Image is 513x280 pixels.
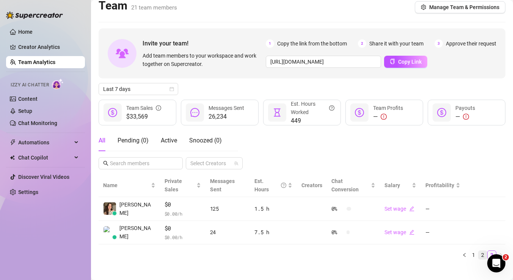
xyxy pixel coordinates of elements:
span: Snoozed ( 0 ) [189,137,222,144]
span: Profitability [425,182,454,188]
a: Content [18,96,38,102]
span: 0 % [331,228,344,236]
span: [PERSON_NAME] [119,200,155,217]
th: Name [99,174,160,197]
a: Set wageedit [384,206,414,212]
button: left [460,250,469,260]
div: — [455,112,475,121]
span: Payouts [455,105,475,111]
span: Salary [384,182,400,188]
span: dollar-circle [437,108,446,117]
span: 1 [266,39,274,48]
span: Approve their request [446,39,496,48]
div: 1.5 h [254,205,292,213]
span: copy [390,59,395,64]
span: team [234,161,238,166]
a: 1 [469,251,478,259]
a: Setup [18,108,32,114]
span: message [190,108,199,117]
img: logo-BBDzfeDw.svg [6,11,63,19]
button: Copy Link [384,56,427,68]
span: dollar-circle [355,108,364,117]
span: Copy the link from the bottom [277,39,347,48]
span: exclamation-circle [381,114,387,120]
span: info-circle [156,104,161,112]
a: Team Analytics [18,59,55,65]
span: Invite your team! [143,39,266,48]
img: Júlia Nicodemos [104,202,116,215]
span: $0 [165,200,201,209]
a: Chat Monitoring [18,120,57,126]
li: Next Page [496,250,505,260]
span: Messages Sent [210,178,235,192]
span: Team Profits [373,105,403,111]
td: — [421,197,465,221]
span: edit [409,230,414,235]
li: 1 [469,250,478,260]
div: 24 [210,228,246,236]
span: Share it with your team [369,39,424,48]
button: Manage Team & Permissions [415,1,505,13]
iframe: Intercom live chat [487,254,505,272]
div: Est. Hours [254,177,286,194]
th: Creators [297,174,327,197]
span: Copy Link [398,59,422,65]
span: 26,234 [209,112,244,121]
li: Previous Page [460,250,469,260]
span: Private Sales [165,178,182,192]
a: Settings [18,189,38,195]
span: edit [409,206,414,211]
span: right [499,253,503,257]
span: Messages Sent [209,105,244,111]
span: Last 7 days [103,83,174,95]
span: question-circle [281,177,286,194]
span: hourglass [273,108,282,117]
div: Pending ( 0 ) [118,136,149,145]
div: Est. Hours Worked [291,100,334,116]
a: Home [18,29,33,35]
span: Name [103,181,149,189]
span: $0 [165,224,201,233]
a: 2 [478,251,487,259]
span: search [103,161,108,166]
span: Chat Conversion [331,178,359,192]
div: 7.5 h [254,228,292,236]
input: Search members [110,159,172,167]
button: right [496,250,505,260]
img: AI Chatter [52,78,64,89]
li: 2 [478,250,487,260]
a: Creator Analytics [18,41,79,53]
span: Izzy AI Chatter [11,81,49,89]
span: setting [421,5,426,10]
img: Chat Copilot [10,155,15,160]
span: 2 [358,39,366,48]
span: 0 % [331,205,344,213]
span: calendar [169,87,174,91]
span: thunderbolt [10,139,16,145]
span: 449 [291,116,334,125]
a: Discover Viral Videos [18,174,69,180]
div: 125 [210,205,246,213]
a: 3 [488,251,496,259]
a: Set wageedit [384,229,414,235]
li: 3 [487,250,496,260]
span: 21 team members [131,4,177,11]
div: — [373,112,403,121]
span: $ 0.00 /h [165,233,201,241]
span: Manage Team & Permissions [429,4,499,10]
span: question-circle [329,100,334,116]
span: Add team members to your workspace and work together on Supercreator. [143,52,263,68]
div: All [99,136,105,145]
span: Active [161,137,177,144]
span: left [462,253,467,257]
span: $33,569 [126,112,161,121]
span: 2 [503,254,509,260]
span: [PERSON_NAME] [119,224,155,241]
td: — [421,221,465,245]
span: $ 0.00 /h [165,210,201,217]
span: Automations [18,136,72,149]
span: Chat Copilot [18,152,72,164]
img: Mike Calore [104,226,116,239]
span: dollar-circle [108,108,117,117]
span: exclamation-circle [463,114,469,120]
